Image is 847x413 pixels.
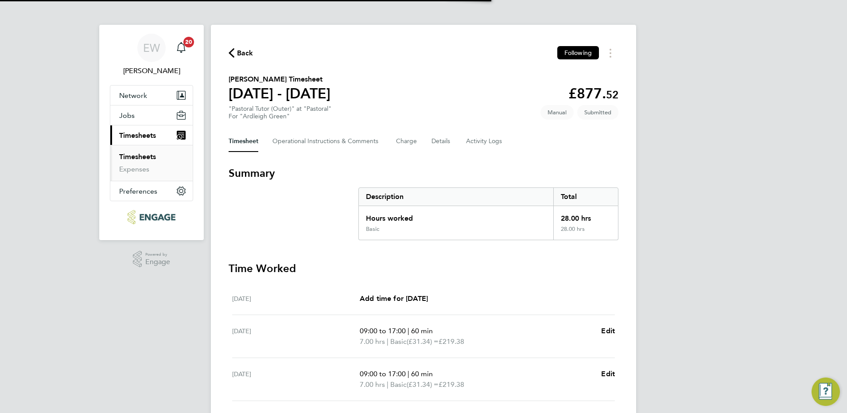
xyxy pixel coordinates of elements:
span: Network [119,91,147,100]
span: 7.00 hrs [360,337,385,346]
span: Timesheets [119,131,156,140]
span: Basic [390,336,407,347]
span: Edit [601,327,615,335]
span: EW [143,42,160,54]
h2: [PERSON_NAME] Timesheet [229,74,330,85]
span: Add time for [DATE] [360,294,428,303]
span: | [387,380,389,389]
span: Following [564,49,592,57]
a: Go to home page [110,210,193,224]
h3: Summary [229,166,618,180]
a: EW[PERSON_NAME] [110,34,193,76]
h3: Time Worked [229,261,618,276]
a: Edit [601,369,615,379]
img: ncclondon-logo-retina.png [128,210,175,224]
div: Hours worked [359,206,553,226]
a: Timesheets [119,152,156,161]
span: 20 [183,37,194,47]
div: [DATE] [232,293,360,304]
span: (£31.34) = [407,337,439,346]
span: 60 min [411,370,433,378]
button: Engage Resource Center [812,378,840,406]
button: Charge [396,131,417,152]
span: Engage [145,258,170,266]
span: 7.00 hrs [360,380,385,389]
span: 60 min [411,327,433,335]
button: Network [110,86,193,105]
span: Jobs [119,111,135,120]
span: (£31.34) = [407,380,439,389]
div: Total [553,188,618,206]
span: Preferences [119,187,157,195]
span: This timesheet is Submitted. [577,105,618,120]
a: Powered byEngage [133,251,171,268]
span: Back [237,48,253,58]
span: | [408,327,409,335]
div: For "Ardleigh Green" [229,113,331,120]
span: | [387,337,389,346]
button: Timesheets [110,125,193,145]
a: 20 [172,34,190,62]
span: Emma Wood [110,66,193,76]
div: "Pastoral Tutor (Outer)" at "Pastoral" [229,105,331,120]
div: [DATE] [232,326,360,347]
span: Edit [601,370,615,378]
button: Details [431,131,452,152]
span: | [408,370,409,378]
button: Back [229,47,253,58]
button: Following [557,46,599,59]
h1: [DATE] - [DATE] [229,85,330,102]
app-decimal: £877. [568,85,618,102]
button: Timesheet [229,131,258,152]
button: Operational Instructions & Comments [272,131,382,152]
a: Expenses [119,165,149,173]
div: 28.00 hrs [553,206,618,226]
button: Jobs [110,105,193,125]
div: 28.00 hrs [553,226,618,240]
a: Add time for [DATE] [360,293,428,304]
button: Preferences [110,181,193,201]
div: Summary [358,187,618,240]
span: £219.38 [439,380,464,389]
a: Edit [601,326,615,336]
span: Powered by [145,251,170,258]
div: [DATE] [232,369,360,390]
span: Basic [390,379,407,390]
button: Timesheets Menu [602,46,618,60]
nav: Main navigation [99,25,204,240]
div: Timesheets [110,145,193,181]
span: £219.38 [439,337,464,346]
div: Basic [366,226,379,233]
span: 09:00 to 17:00 [360,327,406,335]
span: 09:00 to 17:00 [360,370,406,378]
button: Activity Logs [466,131,503,152]
span: 52 [606,88,618,101]
div: Description [359,188,553,206]
span: This timesheet was manually created. [540,105,574,120]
